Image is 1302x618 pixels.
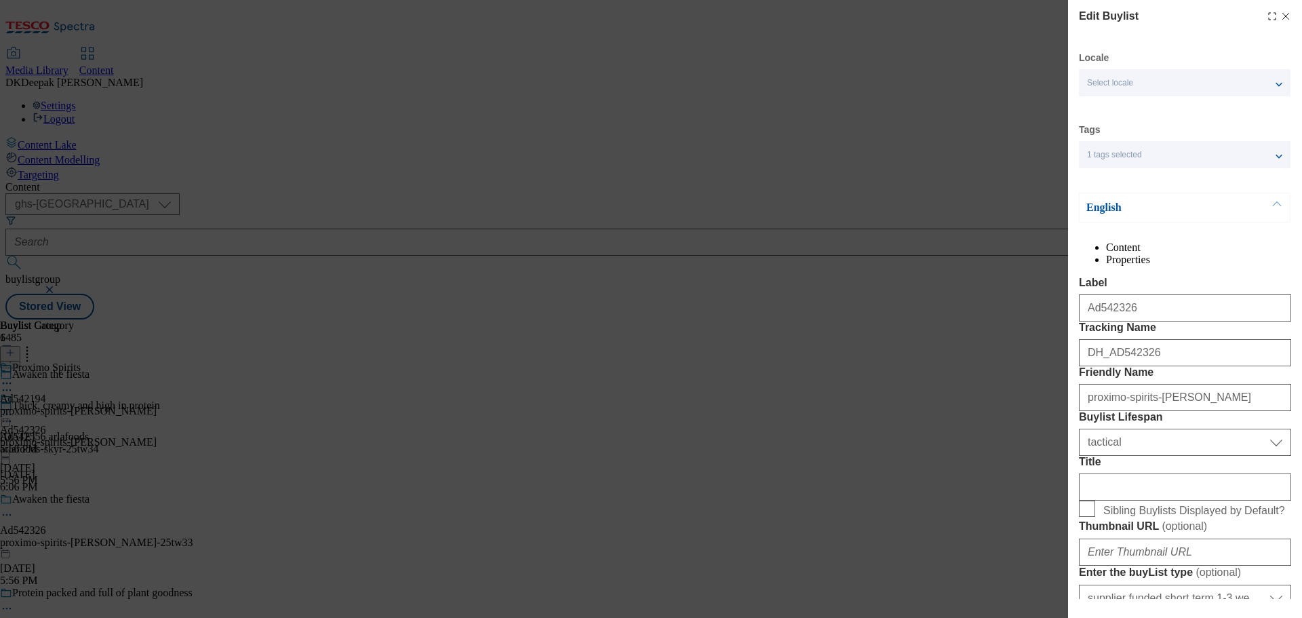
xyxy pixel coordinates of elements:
input: Enter Tracking Name [1079,339,1291,366]
span: 1 tags selected [1087,150,1142,160]
li: Content [1106,242,1291,254]
label: Friendly Name [1079,366,1291,379]
label: Tags [1079,126,1101,134]
button: 1 tags selected [1079,141,1290,168]
p: English [1086,201,1229,214]
span: ( optional ) [1162,520,1207,532]
button: Select locale [1079,69,1290,96]
h4: Edit Buylist [1079,8,1139,24]
label: Locale [1079,54,1109,62]
span: ( optional ) [1196,566,1241,578]
input: Enter Label [1079,294,1291,322]
label: Title [1079,456,1291,468]
label: Enter the buyList type [1079,566,1291,579]
label: Thumbnail URL [1079,520,1291,533]
label: Tracking Name [1079,322,1291,334]
input: Enter Thumbnail URL [1079,539,1291,566]
label: Label [1079,277,1291,289]
label: Buylist Lifespan [1079,411,1291,423]
input: Enter Friendly Name [1079,384,1291,411]
span: Sibling Buylists Displayed by Default? [1103,505,1285,517]
input: Enter Title [1079,474,1291,501]
span: Select locale [1087,78,1133,88]
li: Properties [1106,254,1291,266]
